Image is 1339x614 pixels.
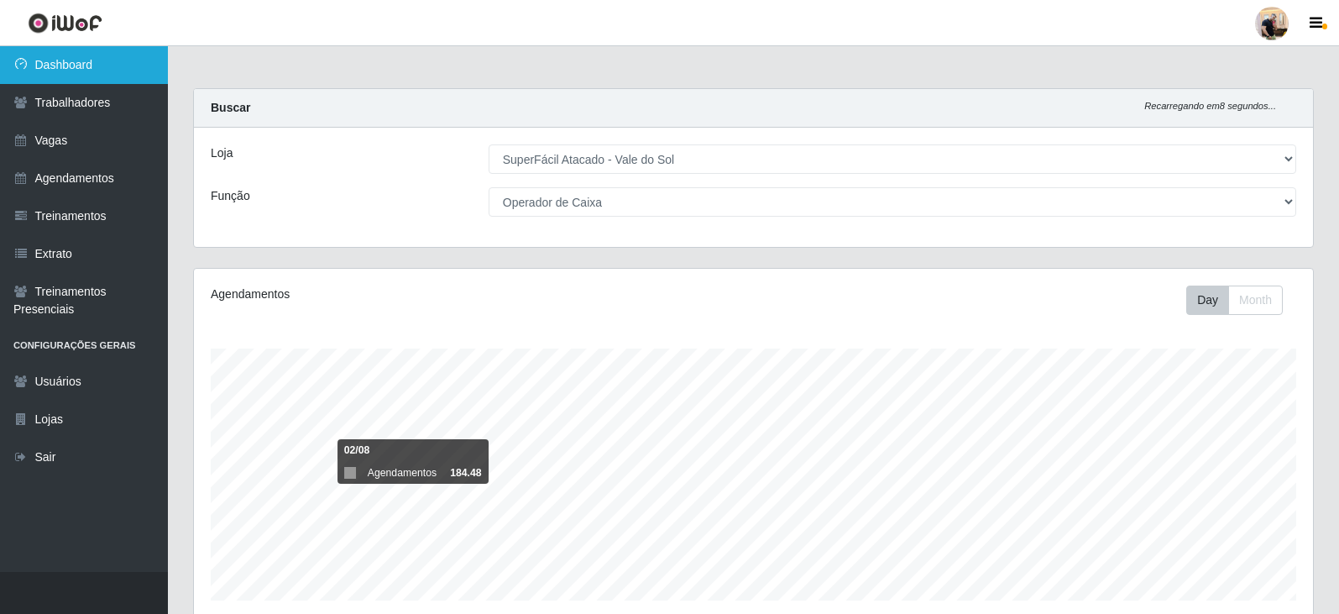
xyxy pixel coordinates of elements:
div: First group [1186,286,1283,315]
button: Month [1228,286,1283,315]
strong: Buscar [211,101,250,114]
label: Função [211,187,250,205]
i: Recarregando em 8 segundos... [1144,101,1276,111]
img: CoreUI Logo [28,13,102,34]
div: Agendamentos [211,286,648,303]
label: Loja [211,144,233,162]
div: Toolbar with button groups [1186,286,1296,315]
button: Day [1186,286,1229,315]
